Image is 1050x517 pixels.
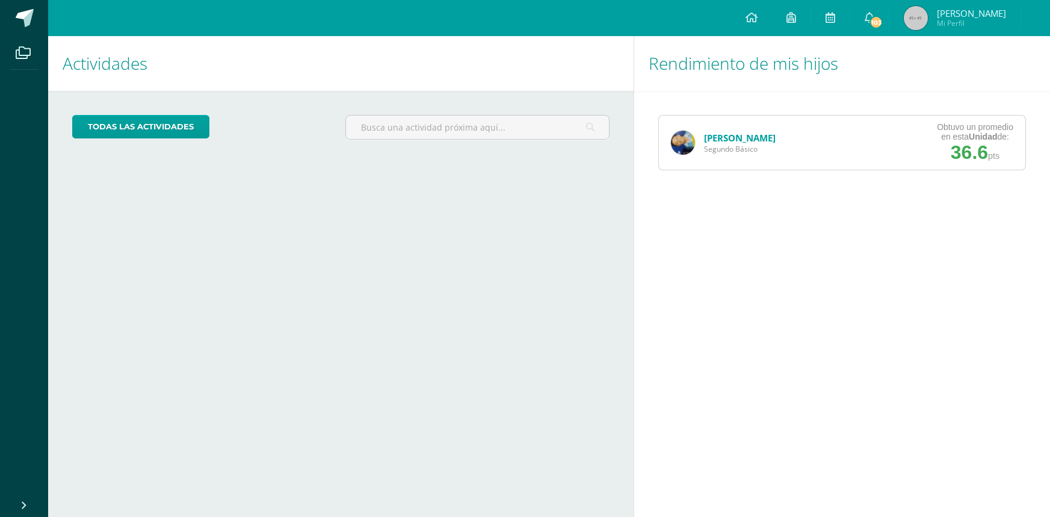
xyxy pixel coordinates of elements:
[63,36,619,91] h1: Actividades
[969,132,997,141] strong: Unidad
[869,16,883,29] span: 103
[704,132,776,144] a: [PERSON_NAME]
[72,115,209,138] a: todas las Actividades
[937,18,1006,28] span: Mi Perfil
[649,36,1036,91] h1: Rendimiento de mis hijos
[951,141,988,163] span: 36.6
[937,7,1006,19] span: [PERSON_NAME]
[704,144,776,154] span: Segundo Básico
[937,122,1013,141] div: Obtuvo un promedio en esta de:
[988,151,999,161] span: pts
[346,116,608,139] input: Busca una actividad próxima aquí...
[904,6,928,30] img: 45x45
[671,131,695,155] img: b348d7aa1d6de6895c455574d376e383.png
